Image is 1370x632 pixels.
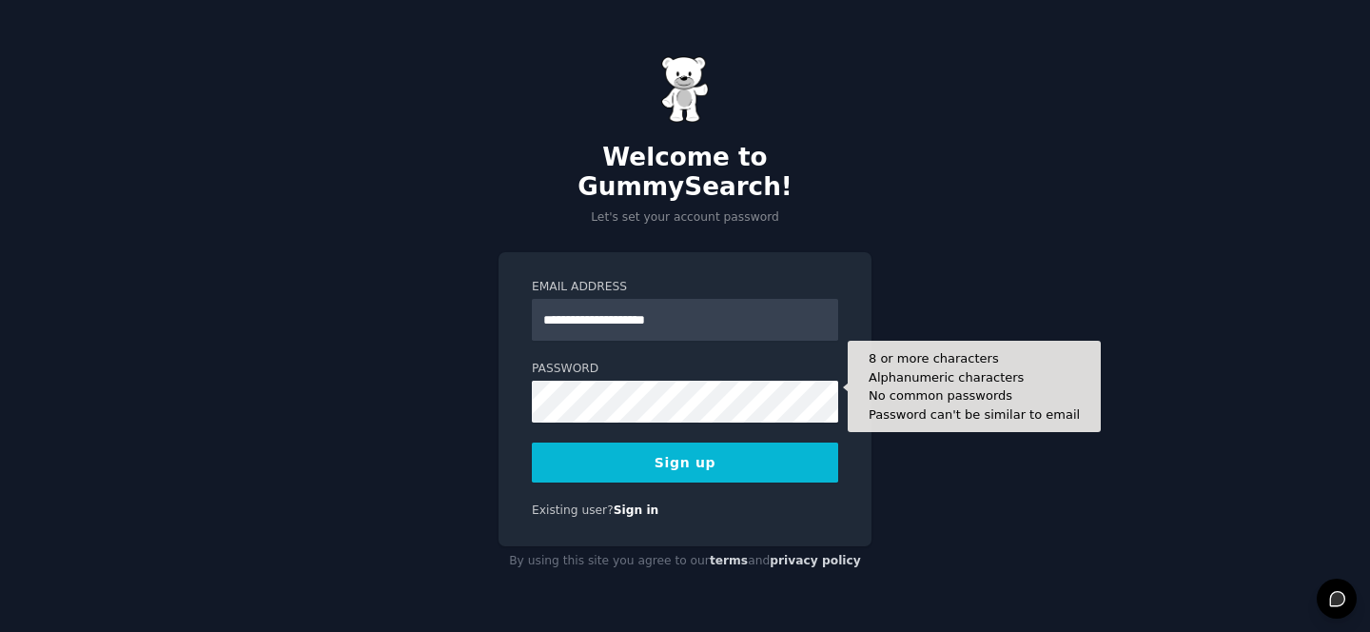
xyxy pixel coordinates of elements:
[614,504,659,517] a: Sign in
[499,546,871,577] div: By using this site you agree to our and
[661,56,709,123] img: Gummy Bear
[532,279,838,296] label: Email Address
[499,209,871,227] p: Let's set your account password
[532,361,838,378] label: Password
[499,143,871,203] h2: Welcome to GummySearch!
[710,554,748,567] a: terms
[532,443,838,483] button: Sign up
[532,504,614,517] span: Existing user?
[770,554,861,567] a: privacy policy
